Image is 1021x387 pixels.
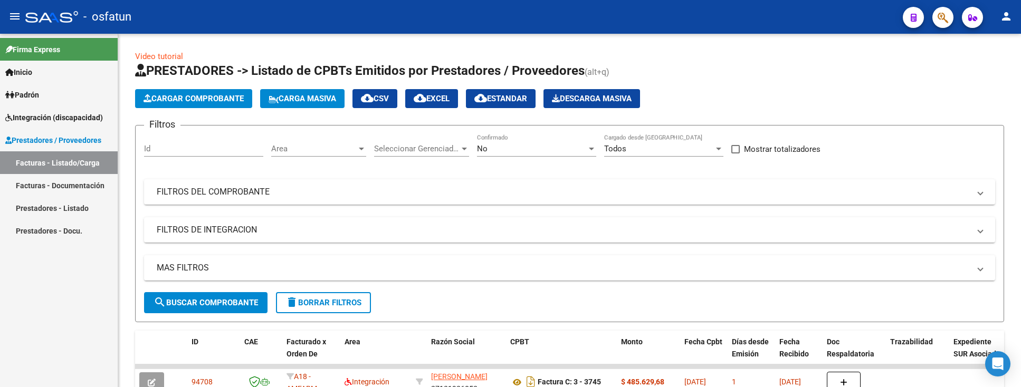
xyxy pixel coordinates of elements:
[374,144,460,153] span: Seleccionar Gerenciador
[732,378,736,386] span: 1
[680,331,728,377] datatable-header-cell: Fecha Cpbt
[144,117,180,132] h3: Filtros
[285,296,298,308] mat-icon: delete
[427,331,506,377] datatable-header-cell: Razón Social
[135,52,183,61] a: Video tutorial
[276,292,371,313] button: Borrar Filtros
[552,94,632,103] span: Descarga Masiva
[285,298,361,307] span: Borrar Filtros
[823,331,886,377] datatable-header-cell: Doc Respaldatoria
[985,351,1010,376] div: Open Intercom Messenger
[617,331,680,377] datatable-header-cell: Monto
[732,337,769,358] span: Días desde Emisión
[157,224,970,236] mat-panel-title: FILTROS DE INTEGRACION
[345,378,389,386] span: Integración
[728,331,775,377] datatable-header-cell: Días desde Emisión
[890,337,933,346] span: Trazabilidad
[621,378,664,386] strong: $ 485.629,68
[405,89,458,108] button: EXCEL
[1000,10,1013,23] mat-icon: person
[684,337,722,346] span: Fecha Cpbt
[144,292,268,313] button: Buscar Comprobante
[144,179,995,205] mat-expansion-panel-header: FILTROS DEL COMPROBANTE
[5,112,103,123] span: Integración (discapacidad)
[340,331,412,377] datatable-header-cell: Area
[474,94,527,103] span: Estandar
[192,337,198,346] span: ID
[779,378,801,386] span: [DATE]
[135,89,252,108] button: Cargar Comprobante
[192,378,213,386] span: 94708
[154,296,166,308] mat-icon: search
[414,92,426,104] mat-icon: cloud_download
[474,92,487,104] mat-icon: cloud_download
[744,143,820,156] span: Mostrar totalizadores
[543,89,640,108] app-download-masive: Descarga masiva de comprobantes (adjuntos)
[5,44,60,55] span: Firma Express
[260,89,345,108] button: Carga Masiva
[466,89,536,108] button: Estandar
[244,337,258,346] span: CAE
[282,331,340,377] datatable-header-cell: Facturado x Orden De
[953,337,1000,358] span: Expediente SUR Asociado
[538,378,601,386] strong: Factura C: 3 - 3745
[431,337,475,346] span: Razón Social
[157,262,970,274] mat-panel-title: MAS FILTROS
[269,94,336,103] span: Carga Masiva
[287,337,326,358] span: Facturado x Orden De
[144,255,995,280] mat-expansion-panel-header: MAS FILTROS
[585,67,609,77] span: (alt+q)
[431,372,488,381] span: [PERSON_NAME]
[886,331,949,377] datatable-header-cell: Trazabilidad
[361,92,374,104] mat-icon: cloud_download
[543,89,640,108] button: Descarga Masiva
[187,331,240,377] datatable-header-cell: ID
[5,134,101,146] span: Prestadores / Proveedores
[361,94,389,103] span: CSV
[510,337,529,346] span: CPBT
[135,63,585,78] span: PRESTADORES -> Listado de CPBTs Emitidos por Prestadores / Proveedores
[5,66,32,78] span: Inicio
[345,337,360,346] span: Area
[144,217,995,243] mat-expansion-panel-header: FILTROS DE INTEGRACION
[477,144,488,153] span: No
[83,5,131,28] span: - osfatun
[506,331,617,377] datatable-header-cell: CPBT
[949,331,1007,377] datatable-header-cell: Expediente SUR Asociado
[8,10,21,23] mat-icon: menu
[775,331,823,377] datatable-header-cell: Fecha Recibido
[144,94,244,103] span: Cargar Comprobante
[779,337,809,358] span: Fecha Recibido
[414,94,450,103] span: EXCEL
[684,378,706,386] span: [DATE]
[352,89,397,108] button: CSV
[621,337,643,346] span: Monto
[271,144,357,153] span: Area
[157,186,970,198] mat-panel-title: FILTROS DEL COMPROBANTE
[827,337,874,358] span: Doc Respaldatoria
[240,331,282,377] datatable-header-cell: CAE
[154,298,258,307] span: Buscar Comprobante
[604,144,626,153] span: Todos
[5,89,39,101] span: Padrón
